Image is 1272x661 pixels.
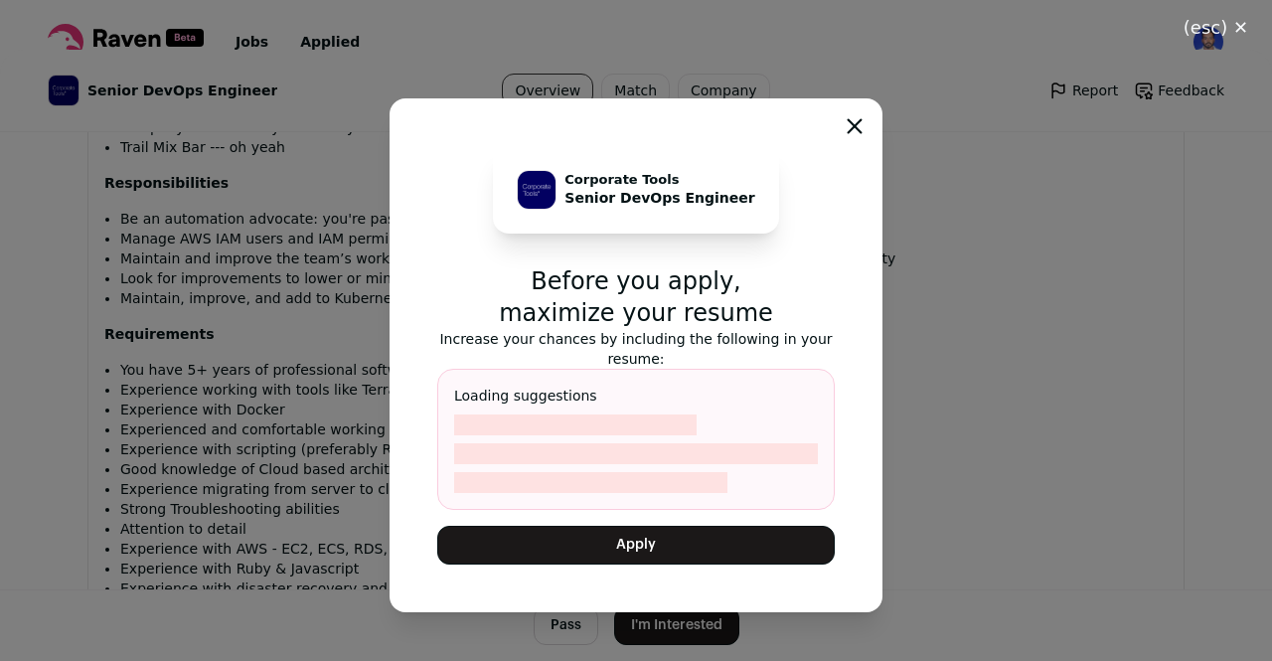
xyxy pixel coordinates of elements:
[847,118,863,134] button: Close modal
[437,369,835,510] div: Loading suggestions
[518,171,556,209] img: 2d726dcc81ee4b75921ec0c7fada58c993727bb3c9de6763210d2a2651b55307.jpg
[437,329,835,369] p: Increase your chances by including the following in your resume:
[1160,6,1272,50] button: Close modal
[437,265,835,329] p: Before you apply, maximize your resume
[564,188,754,209] p: Senior DevOps Engineer
[437,526,835,565] button: Apply
[564,172,754,188] p: Corporate Tools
